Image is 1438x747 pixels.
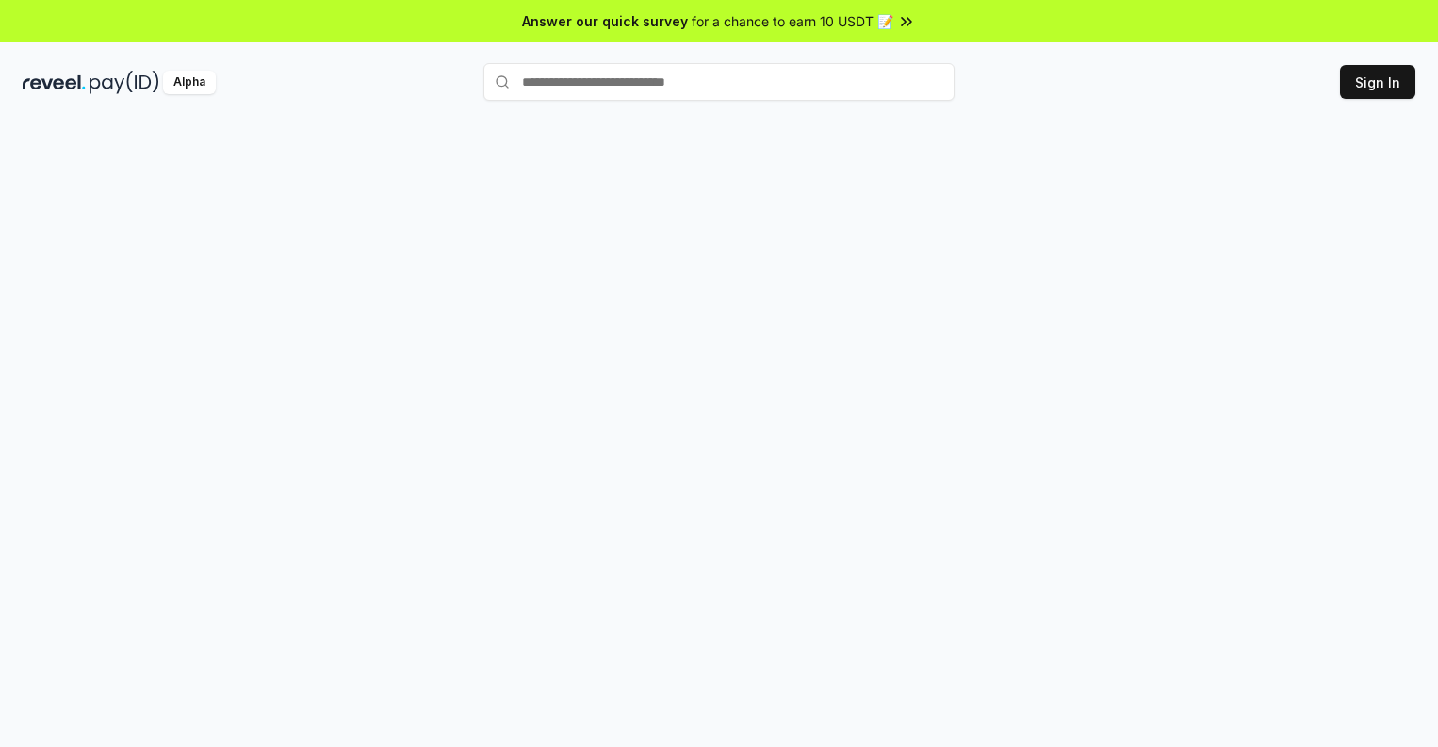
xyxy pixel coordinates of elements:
[90,71,159,94] img: pay_id
[692,11,893,31] span: for a chance to earn 10 USDT 📝
[1340,65,1415,99] button: Sign In
[163,71,216,94] div: Alpha
[522,11,688,31] span: Answer our quick survey
[23,71,86,94] img: reveel_dark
